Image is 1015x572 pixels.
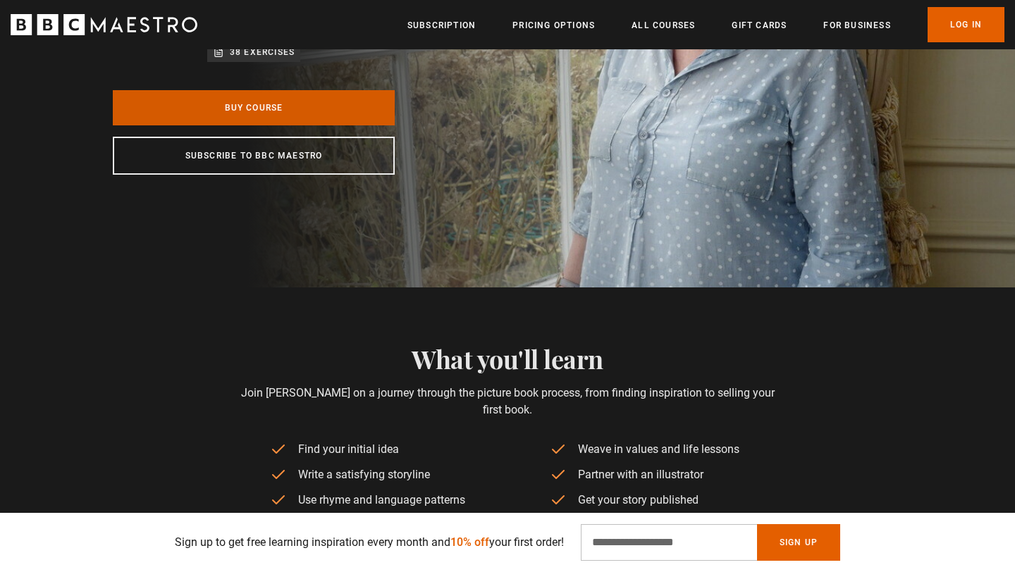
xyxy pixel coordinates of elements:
[407,7,1004,42] nav: Primary
[270,492,465,509] li: Use rhyme and language patterns
[235,344,781,373] h2: What you'll learn
[230,45,295,59] p: 38 exercises
[823,18,890,32] a: For business
[632,18,695,32] a: All Courses
[113,137,395,175] a: Subscribe to BBC Maestro
[550,492,745,509] li: Get your story published
[732,18,787,32] a: Gift Cards
[113,90,395,125] a: Buy Course
[270,466,465,483] li: Write a satisfying storyline
[757,524,840,561] button: Sign Up
[550,441,745,458] li: Weave in values and life lessons
[928,7,1004,42] a: Log In
[450,535,489,549] span: 10% off
[11,14,197,35] svg: BBC Maestro
[407,18,476,32] a: Subscription
[270,441,465,458] li: Find your initial idea
[512,18,595,32] a: Pricing Options
[550,466,745,483] li: Partner with an illustrator
[175,534,564,551] p: Sign up to get free learning inspiration every month and your first order!
[235,385,781,418] p: Join [PERSON_NAME] on a journey through the picture book process, from finding inspiration to sel...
